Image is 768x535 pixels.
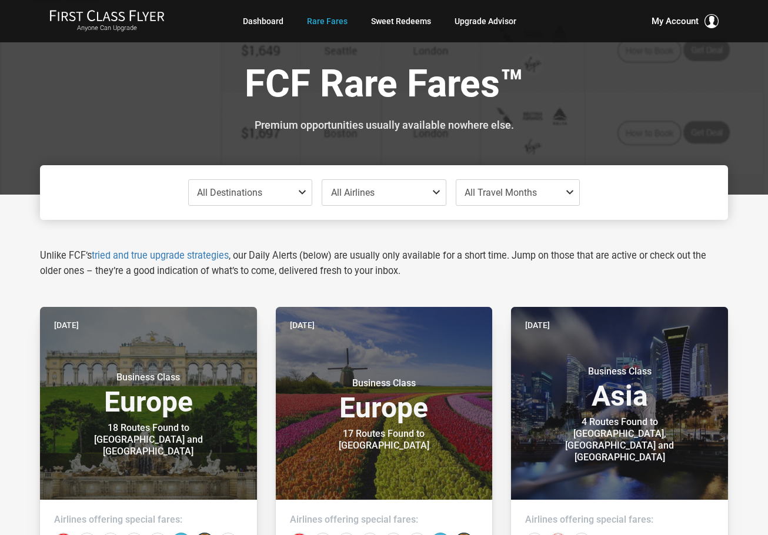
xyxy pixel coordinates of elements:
[546,366,693,377] small: Business Class
[307,11,348,32] a: Rare Fares
[49,9,165,33] a: First Class FlyerAnyone Can Upgrade
[92,250,229,261] a: tried and true upgrade strategies
[465,187,537,198] span: All Travel Months
[331,187,375,198] span: All Airlines
[290,514,479,526] h4: Airlines offering special fares:
[75,372,222,383] small: Business Class
[197,187,262,198] span: All Destinations
[54,319,79,332] time: [DATE]
[546,416,693,463] div: 4 Routes Found to [GEOGRAPHIC_DATA], [GEOGRAPHIC_DATA] and [GEOGRAPHIC_DATA]
[310,428,458,452] div: 17 Routes Found to [GEOGRAPHIC_DATA]
[54,372,243,416] h3: Europe
[49,119,719,131] h3: Premium opportunities usually available nowhere else.
[49,63,719,109] h1: FCF Rare Fares™
[525,514,714,526] h4: Airlines offering special fares:
[525,366,714,410] h3: Asia
[290,377,479,422] h3: Europe
[652,14,699,28] span: My Account
[371,11,431,32] a: Sweet Redeems
[49,9,165,22] img: First Class Flyer
[652,14,719,28] button: My Account
[290,319,315,332] time: [DATE]
[40,248,728,279] p: Unlike FCF’s , our Daily Alerts (below) are usually only available for a short time. Jump on thos...
[310,377,458,389] small: Business Class
[243,11,283,32] a: Dashboard
[525,319,550,332] time: [DATE]
[49,24,165,32] small: Anyone Can Upgrade
[54,514,243,526] h4: Airlines offering special fares:
[455,11,516,32] a: Upgrade Advisor
[75,422,222,457] div: 18 Routes Found to [GEOGRAPHIC_DATA] and [GEOGRAPHIC_DATA]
